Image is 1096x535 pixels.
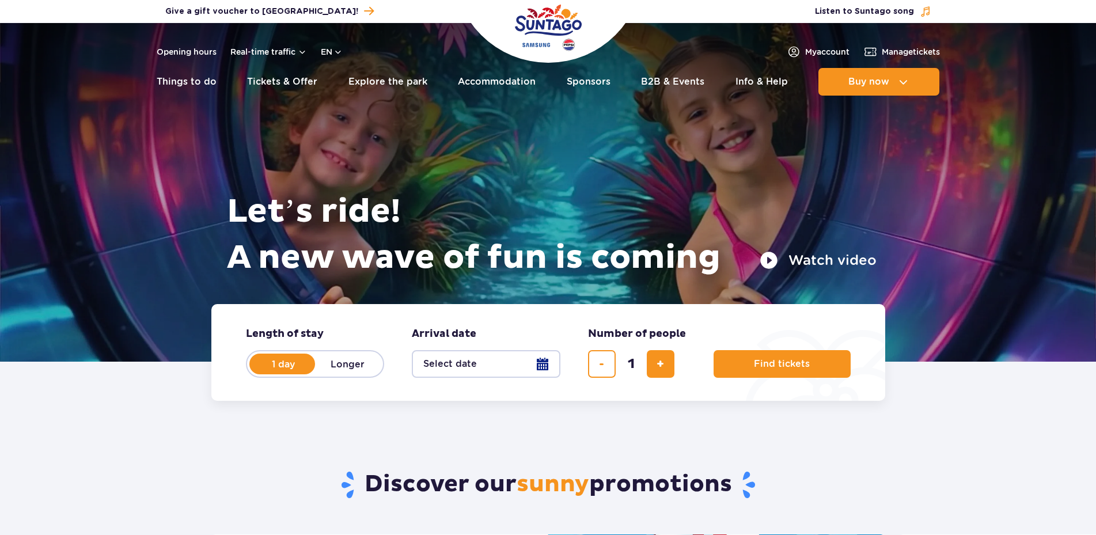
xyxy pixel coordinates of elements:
[458,68,536,96] a: Accommodation
[848,77,889,87] span: Buy now
[251,352,316,376] label: 1 day
[735,68,788,96] a: Info & Help
[787,45,850,59] a: Myaccount
[641,68,704,96] a: B2B & Events
[517,470,589,499] span: sunny
[247,68,317,96] a: Tickets & Offer
[348,68,427,96] a: Explore the park
[863,45,940,59] a: Managetickets
[815,6,931,17] button: Listen to Suntago song
[246,327,324,341] span: Length of stay
[567,68,610,96] a: Sponsors
[315,352,381,376] label: Longer
[882,46,940,58] span: Manage tickets
[211,470,885,500] h2: Discover our promotions
[412,327,476,341] span: Arrival date
[760,251,877,270] button: Watch video
[321,46,343,58] button: en
[165,6,358,17] span: Give a gift voucher to [GEOGRAPHIC_DATA]!
[157,46,217,58] a: Opening hours
[227,189,877,281] h1: Let’s ride! A new wave of fun is coming
[211,304,885,401] form: Planning your visit to Park of Poland
[818,68,939,96] button: Buy now
[230,47,307,56] button: Real-time traffic
[617,350,645,378] input: number of tickets
[157,68,217,96] a: Things to do
[647,350,674,378] button: add ticket
[714,350,851,378] button: Find tickets
[754,359,810,369] span: Find tickets
[588,327,686,341] span: Number of people
[805,46,850,58] span: My account
[412,350,560,378] button: Select date
[588,350,616,378] button: remove ticket
[815,6,914,17] span: Listen to Suntago song
[165,3,374,19] a: Give a gift voucher to [GEOGRAPHIC_DATA]!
